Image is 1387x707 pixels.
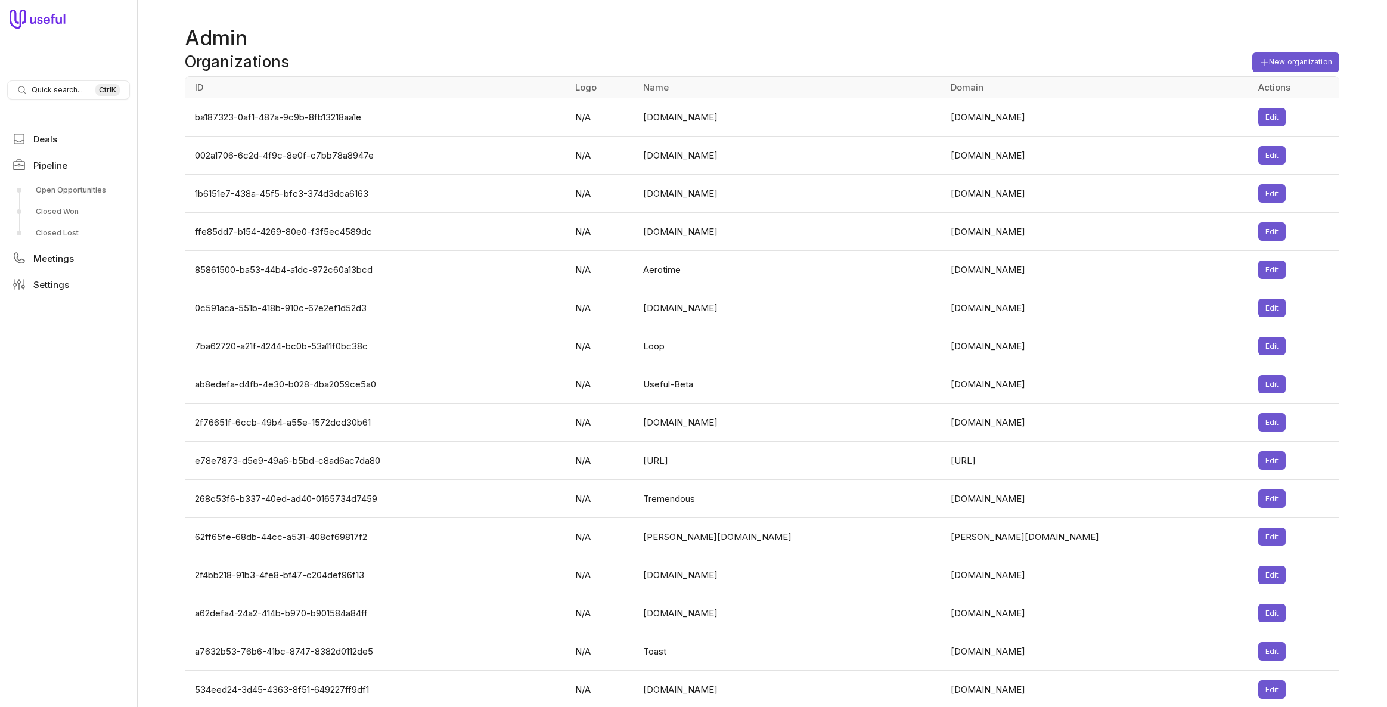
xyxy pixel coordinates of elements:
td: N/A [568,632,635,671]
td: N/A [568,98,635,137]
td: [DOMAIN_NAME] [944,480,1251,518]
td: ffe85dd7-b154-4269-80e0-f3f5ec4589dc [185,213,568,251]
td: [DOMAIN_NAME] [944,175,1251,213]
td: N/A [568,594,635,632]
td: [DOMAIN_NAME] [944,632,1251,671]
button: Edit [1258,299,1286,317]
td: Toast [636,632,944,671]
span: Pipeline [33,161,67,170]
div: Pipeline submenu [7,181,130,243]
td: N/A [568,518,635,556]
td: Loop [636,327,944,365]
button: Edit [1258,184,1286,203]
button: Edit [1258,413,1286,432]
td: 2f76651f-6ccb-49b4-a55e-1572dcd30b61 [185,404,568,442]
td: ab8edefa-d4fb-4e30-b028-4ba2059ce5a0 [185,365,568,404]
button: Edit [1258,261,1286,279]
button: Edit [1258,146,1286,165]
a: Open Opportunities [7,181,130,200]
td: N/A [568,137,635,175]
td: 2f4bb218-91b3-4fe8-bf47-c204def96f13 [185,556,568,594]
td: 1b6151e7-438a-45f5-bfc3-374d3dca6163 [185,175,568,213]
td: N/A [568,442,635,480]
button: New organization [1252,52,1339,72]
td: 7ba62720-a21f-4244-bc0b-53a11f0bc38c [185,327,568,365]
td: [DOMAIN_NAME] [944,594,1251,632]
button: Edit [1258,337,1286,355]
td: N/A [568,175,635,213]
th: ID [185,77,568,98]
td: [DOMAIN_NAME] [636,98,944,137]
button: Edit [1258,642,1286,661]
td: [DOMAIN_NAME] [636,137,944,175]
td: [URL] [636,442,944,480]
button: Edit [1258,566,1286,584]
td: [DOMAIN_NAME] [944,213,1251,251]
td: [DOMAIN_NAME] [636,213,944,251]
a: Meetings [7,247,130,269]
td: [DOMAIN_NAME] [944,137,1251,175]
td: [DOMAIN_NAME] [944,98,1251,137]
kbd: Ctrl K [95,84,120,96]
h2: Organizations [185,52,289,72]
td: [DOMAIN_NAME] [944,327,1251,365]
span: Quick search... [32,85,83,95]
th: Logo [568,77,635,98]
td: a62defa4-24a2-414b-b970-b901584a84ff [185,594,568,632]
td: Aerotime [636,251,944,289]
td: 002a1706-6c2d-4f9c-8e0f-c7bb78a8947e [185,137,568,175]
td: [DOMAIN_NAME] [944,365,1251,404]
td: 268c53f6-b337-40ed-ad40-0165734d7459 [185,480,568,518]
button: Edit [1258,680,1286,699]
button: Edit [1258,375,1286,393]
button: Edit [1258,108,1286,126]
td: N/A [568,327,635,365]
td: 62ff65fe-68db-44cc-a531-408cf69817f2 [185,518,568,556]
td: N/A [568,289,635,327]
td: [PERSON_NAME][DOMAIN_NAME] [944,518,1251,556]
td: e78e7873-d5e9-49a6-b5bd-c8ad6ac7da80 [185,442,568,480]
td: [PERSON_NAME][DOMAIN_NAME] [636,518,944,556]
td: Tremendous [636,480,944,518]
td: [DOMAIN_NAME] [636,175,944,213]
button: Edit [1258,489,1286,508]
button: Edit [1258,222,1286,241]
td: [DOMAIN_NAME] [944,404,1251,442]
td: a7632b53-76b6-41bc-8747-8382d0112de5 [185,632,568,671]
span: Settings [33,280,69,289]
a: Settings [7,274,130,295]
td: [DOMAIN_NAME] [636,289,944,327]
th: Name [636,77,944,98]
td: N/A [568,213,635,251]
a: Pipeline [7,154,130,176]
td: 85861500-ba53-44b4-a1dc-972c60a13bcd [185,251,568,289]
span: Meetings [33,254,74,263]
td: ba187323-0af1-487a-9c9b-8fb13218aa1e [185,98,568,137]
button: Edit [1258,451,1286,470]
td: Useful-Beta [636,365,944,404]
th: Domain [944,77,1251,98]
td: [DOMAIN_NAME] [944,289,1251,327]
td: [DOMAIN_NAME] [636,404,944,442]
a: Closed Won [7,202,130,221]
h1: Admin [185,24,1339,52]
td: N/A [568,365,635,404]
button: Edit [1258,528,1286,546]
button: Edit [1258,604,1286,622]
td: [URL] [944,442,1251,480]
td: [DOMAIN_NAME] [636,594,944,632]
td: 0c591aca-551b-418b-910c-67e2ef1d52d3 [185,289,568,327]
td: N/A [568,404,635,442]
td: [DOMAIN_NAME] [944,251,1251,289]
a: Closed Lost [7,224,130,243]
td: [DOMAIN_NAME] [944,556,1251,594]
td: N/A [568,480,635,518]
td: N/A [568,556,635,594]
span: Deals [33,135,57,144]
a: Deals [7,128,130,150]
td: N/A [568,251,635,289]
td: [DOMAIN_NAME] [636,556,944,594]
th: Actions [1251,77,1339,98]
